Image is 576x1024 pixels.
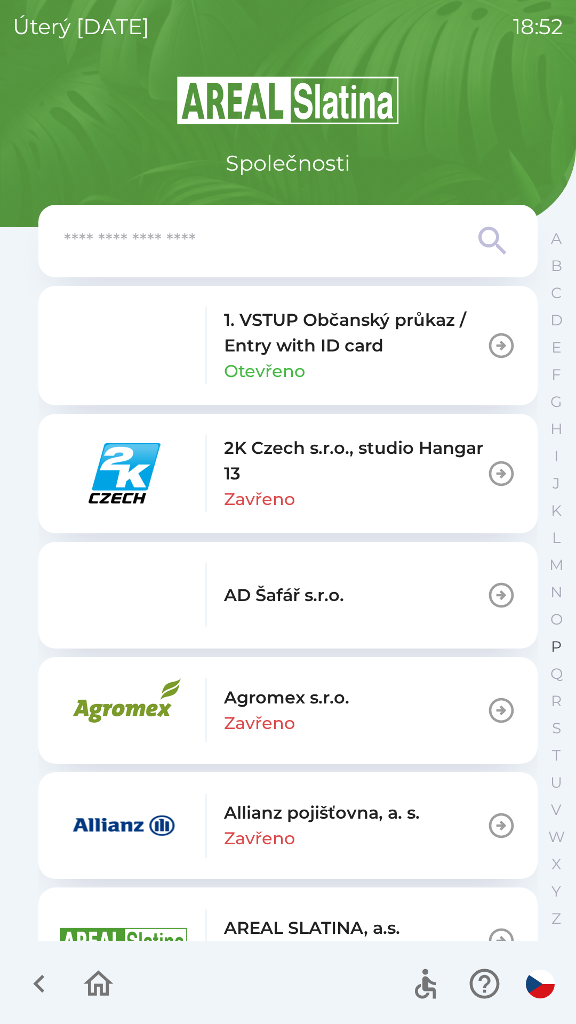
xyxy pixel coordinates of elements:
[224,486,295,512] p: Zavřeno
[549,556,564,574] p: M
[543,497,570,524] button: K
[550,665,563,683] p: Q
[551,637,562,656] p: P
[543,633,570,660] button: P
[543,307,570,334] button: D
[543,334,570,361] button: E
[224,915,400,941] p: AREAL SLATINA, a.s.
[550,311,563,330] p: D
[60,794,188,858] img: f3415073-8ef0-49a2-9816-fbbc8a42d535.png
[543,606,570,633] button: O
[543,769,570,796] button: U
[543,279,570,307] button: C
[543,551,570,579] button: M
[226,147,350,179] p: Společnosti
[224,358,305,384] p: Otevřeno
[543,388,570,415] button: G
[551,257,562,275] p: B
[543,579,570,606] button: N
[551,284,562,302] p: C
[550,420,563,438] p: H
[513,11,563,43] p: 18:52
[543,660,570,687] button: Q
[38,286,538,405] button: 1. VSTUP Občanský průkaz / Entry with ID cardOtevřeno
[543,470,570,497] button: J
[224,800,420,826] p: Allianz pojišťovna, a. s.
[551,882,561,901] p: Y
[552,746,561,765] p: T
[553,474,560,493] p: J
[543,851,570,878] button: X
[38,542,538,649] button: AD Šafář s.r.o.
[551,501,562,520] p: K
[550,610,563,629] p: O
[224,307,486,358] p: 1. VSTUP Občanský průkaz / Entry with ID card
[60,563,188,627] img: fe4c8044-c89c-4fb5-bacd-c2622eeca7e4.png
[38,772,538,879] button: Allianz pojišťovna, a. s.Zavřeno
[550,393,562,411] p: G
[543,823,570,851] button: W
[551,855,561,874] p: X
[552,719,561,738] p: S
[60,909,188,973] img: aad3f322-fb90-43a2-be23-5ead3ef36ce5.png
[543,715,570,742] button: S
[60,678,188,742] img: 33c739ec-f83b-42c3-a534-7980a31bd9ae.png
[60,442,188,506] img: 46855577-05aa-44e5-9e88-426d6f140dc0.png
[543,878,570,905] button: Y
[13,11,149,43] p: úterý [DATE]
[550,773,562,792] p: U
[543,524,570,551] button: L
[551,229,562,248] p: A
[224,582,344,608] p: AD Šafář s.r.o.
[543,225,570,252] button: A
[551,692,562,710] p: R
[543,361,570,388] button: F
[551,365,561,384] p: F
[38,414,538,533] button: 2K Czech s.r.o., studio Hangar 13Zavřeno
[543,742,570,769] button: T
[38,887,538,994] button: AREAL SLATINA, a.s.Zavřeno
[551,909,561,928] p: Z
[551,801,562,819] p: V
[552,529,561,547] p: L
[526,970,555,998] img: cs flag
[543,443,570,470] button: I
[543,687,570,715] button: R
[543,415,570,443] button: H
[551,338,562,357] p: E
[543,796,570,823] button: V
[548,828,565,846] p: W
[543,905,570,932] button: Z
[224,435,486,486] p: 2K Czech s.r.o., studio Hangar 13
[224,710,295,736] p: Zavřeno
[224,826,295,851] p: Zavřeno
[543,252,570,279] button: B
[550,583,563,602] p: N
[38,657,538,764] button: Agromex s.r.o.Zavřeno
[554,447,558,466] p: I
[60,314,188,378] img: 79c93659-7a2c-460d-85f3-2630f0b529cc.png
[224,685,349,710] p: Agromex s.r.o.
[38,75,538,126] img: Logo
